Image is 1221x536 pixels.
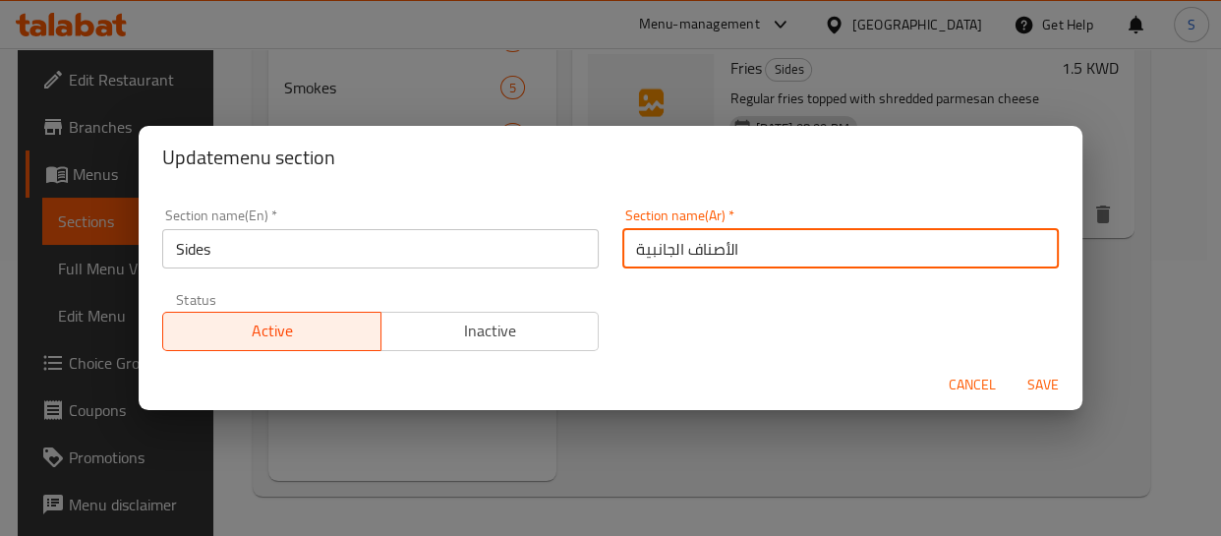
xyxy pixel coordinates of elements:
button: Active [162,312,381,351]
input: Please enter section name(ar) [622,229,1059,268]
button: Inactive [380,312,600,351]
button: Save [1012,367,1075,403]
h2: Update menu section [162,142,1059,173]
button: Cancel [941,367,1004,403]
span: Cancel [949,373,996,397]
span: Inactive [389,317,592,345]
span: Save [1019,373,1067,397]
span: Active [171,317,374,345]
input: Please enter section name(en) [162,229,599,268]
